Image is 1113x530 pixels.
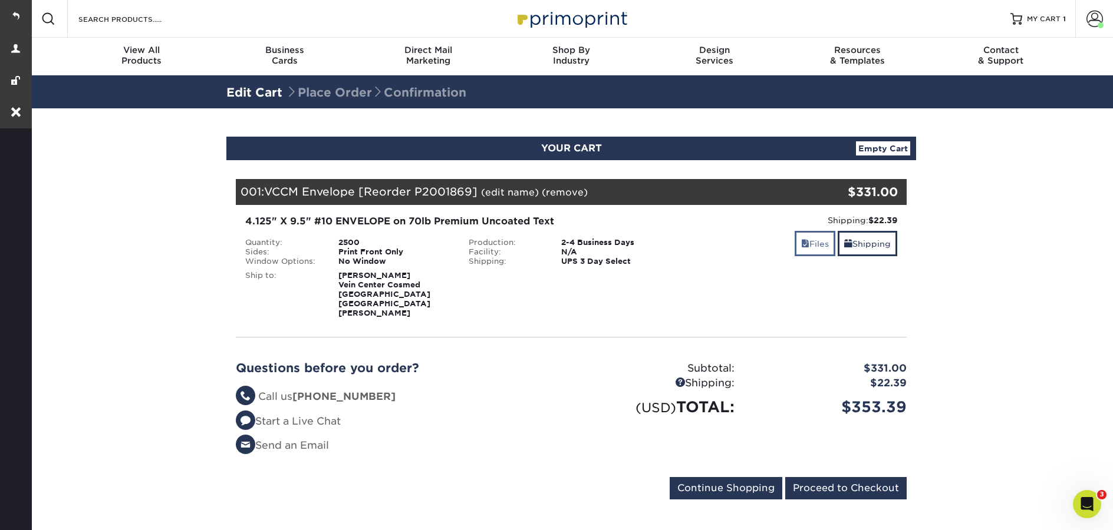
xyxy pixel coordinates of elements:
iframe: Intercom live chat [1073,490,1101,518]
strong: $22.39 [868,216,897,225]
div: $22.39 [743,376,916,391]
div: 2-4 Business Days [552,238,683,247]
a: Start a Live Chat [236,415,341,427]
a: Contact& Support [929,38,1072,75]
a: Empty Cart [856,141,910,155]
a: Resources& Templates [786,38,929,75]
span: Resources [786,45,929,55]
span: Place Order Confirmation [286,85,466,100]
span: YOUR CART [541,143,602,154]
span: Direct Mail [357,45,500,55]
div: Cards [213,45,357,66]
a: DesignServices [643,38,786,75]
span: Design [643,45,786,55]
a: Files [795,231,835,256]
input: SEARCH PRODUCTS..... [77,12,192,26]
iframe: Google Customer Reviews [3,494,100,526]
div: Marketing [357,45,500,66]
div: Quantity: [236,238,330,247]
div: Production: [460,238,553,247]
a: Shop ByIndustry [500,38,643,75]
span: files [801,239,809,249]
strong: [PHONE_NUMBER] [292,390,396,402]
small: (USD) [635,400,676,415]
span: MY CART [1027,14,1061,24]
span: 3 [1097,490,1107,499]
div: Subtotal: [571,361,743,376]
div: 4.125" X 9.5" #10 ENVELOPE on 70lb Premium Uncoated Text [245,214,674,228]
div: Products [70,45,213,66]
div: Shipping: [571,376,743,391]
span: View All [70,45,213,55]
div: UPS 3 Day Select [552,257,683,266]
div: Print Front Only [330,247,460,257]
div: Ship to: [236,271,330,318]
input: Continue Shopping [670,477,782,499]
span: 1 [1063,15,1066,23]
li: Call us [236,389,562,405]
a: (edit name) [481,187,539,198]
div: No Window [330,257,460,266]
div: N/A [552,247,683,257]
div: & Support [929,45,1072,66]
div: TOTAL: [571,396,743,418]
span: shipping [844,239,852,249]
img: Primoprint [512,6,630,31]
strong: [PERSON_NAME] Vein Center Cosmed [GEOGRAPHIC_DATA] [GEOGRAPHIC_DATA][PERSON_NAME] [338,271,430,317]
a: Edit Cart [226,85,282,100]
input: Proceed to Checkout [785,477,907,499]
span: Business [213,45,357,55]
div: $331.00 [743,361,916,376]
a: Send an Email [236,439,329,451]
span: Shop By [500,45,643,55]
span: VCCM Envelope [Reorder P2001869] [264,185,478,198]
div: & Templates [786,45,929,66]
h2: Questions before you order? [236,361,562,375]
div: Shipping: [460,257,553,266]
div: Industry [500,45,643,66]
div: $353.39 [743,396,916,418]
span: Contact [929,45,1072,55]
div: Sides: [236,247,330,257]
div: $331.00 [795,183,898,201]
div: Window Options: [236,257,330,266]
div: 2500 [330,238,460,247]
a: (remove) [542,187,588,198]
a: BusinessCards [213,38,357,75]
a: Shipping [838,231,897,256]
div: Facility: [460,247,553,257]
a: View AllProducts [70,38,213,75]
a: Direct MailMarketing [357,38,500,75]
div: 001: [236,179,795,205]
div: Services [643,45,786,66]
div: Shipping: [691,214,897,226]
